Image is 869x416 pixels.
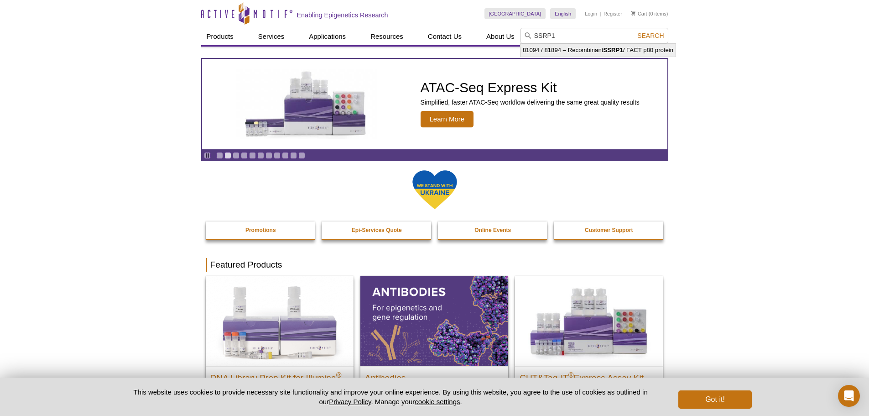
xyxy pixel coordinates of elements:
[631,8,668,19] li: (0 items)
[210,369,349,383] h2: DNA Library Prep Kit for Illumina
[635,32,666,40] button: Search
[585,11,597,17] a: Login
[422,28,467,45] a: Contact Us
[233,152,239,159] a: Go to slide 3
[290,152,297,159] a: Go to slide 10
[603,47,623,53] strong: SSRP1
[206,258,664,272] h2: Featured Products
[241,152,248,159] a: Go to slide 4
[216,152,223,159] a: Go to slide 1
[202,59,667,149] a: ATAC-Seq Express Kit ATAC-Seq Express Kit Simplified, faster ATAC-Seq workflow delivering the sam...
[298,152,305,159] a: Go to slide 11
[274,152,281,159] a: Go to slide 8
[585,227,633,233] strong: Customer Support
[637,32,664,39] span: Search
[249,152,256,159] a: Go to slide 5
[282,152,289,159] a: Go to slide 9
[257,152,264,159] a: Go to slide 6
[202,59,667,149] article: ATAC-Seq Express Kit
[412,169,458,210] img: We Stand With Ukraine
[421,111,474,127] span: Learn More
[421,81,640,95] h2: ATAC-Seq Express Kit
[568,371,574,379] sup: ®
[204,152,211,159] a: Toggle autoplay
[838,385,860,407] div: Open Intercom Messenger
[421,98,640,106] p: Simplified, faster ATAC-Seq workflow delivering the same great quality results
[554,221,664,239] a: Customer Support
[245,227,276,233] strong: Promotions
[600,8,601,19] li: |
[224,152,231,159] a: Go to slide 2
[206,221,316,239] a: Promotions
[265,152,272,159] a: Go to slide 7
[322,221,432,239] a: Epi-Services Quote
[365,369,504,383] h2: Antibodies
[360,276,508,366] img: All Antibodies
[631,11,647,17] a: Cart
[515,276,663,366] img: CUT&Tag-IT® Express Assay Kit
[550,8,576,19] a: English
[438,221,548,239] a: Online Events
[474,227,511,233] strong: Online Events
[415,398,460,405] button: cookie settings
[365,28,409,45] a: Resources
[678,390,751,409] button: Got it!
[118,387,664,406] p: This website uses cookies to provide necessary site functionality and improve your online experie...
[481,28,520,45] a: About Us
[360,276,508,415] a: All Antibodies Antibodies Application-tested antibodies for ChIP, CUT&Tag, and CUT&RUN.
[336,371,342,379] sup: ®
[520,369,658,383] h2: CUT&Tag-IT Express Assay Kit
[604,11,622,17] a: Register
[631,11,635,16] img: Your Cart
[303,28,351,45] a: Applications
[201,28,239,45] a: Products
[515,276,663,415] a: CUT&Tag-IT® Express Assay Kit CUT&Tag-IT®Express Assay Kit Less variable and higher-throughput ge...
[231,69,382,139] img: ATAC-Seq Express Kit
[329,398,371,405] a: Privacy Policy
[520,28,668,43] input: Keyword, Cat. No.
[297,11,388,19] h2: Enabling Epigenetics Research
[484,8,546,19] a: [GEOGRAPHIC_DATA]
[206,276,354,366] img: DNA Library Prep Kit for Illumina
[352,227,402,233] strong: Epi-Services Quote
[520,44,676,57] li: 81094 / 81894 – Recombinant / FACT p80 protein
[253,28,290,45] a: Services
